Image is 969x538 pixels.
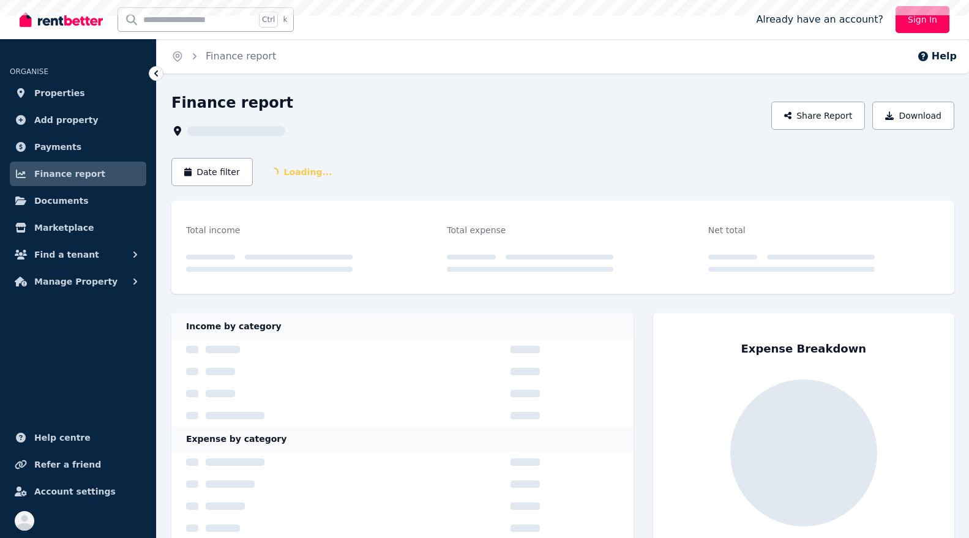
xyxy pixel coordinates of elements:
div: Total income [186,223,353,237]
a: Payments [10,135,146,159]
a: Properties [10,81,146,105]
h1: Finance report [171,93,293,113]
a: Sign In [896,6,949,33]
a: Documents [10,189,146,213]
span: Marketplace [34,220,94,235]
span: Refer a friend [34,457,101,472]
div: Expense Breakdown [741,340,866,357]
span: Payments [34,140,81,154]
span: Help centre [34,430,91,445]
button: Find a tenant [10,242,146,267]
button: Manage Property [10,269,146,294]
a: Add property [10,108,146,132]
a: Finance report [10,162,146,186]
div: Total expense [447,223,613,237]
span: Already have an account? [756,12,883,27]
span: Properties [34,86,85,100]
span: Ctrl [259,12,278,28]
a: Finance report [206,50,276,62]
span: Documents [34,193,89,208]
button: Share Report [771,102,866,130]
span: Add property [34,113,99,127]
span: ORGANISE [10,67,48,76]
button: Date filter [171,158,253,186]
span: Loading... [260,161,342,183]
div: Expense by category [171,427,634,451]
div: Income by category [171,314,634,338]
span: k [283,15,287,24]
div: Net total [708,223,875,237]
span: Find a tenant [34,247,99,262]
button: Help [917,49,957,64]
a: Account settings [10,479,146,504]
img: RentBetter [20,10,103,29]
a: Help centre [10,425,146,450]
nav: Breadcrumb [157,39,291,73]
a: Marketplace [10,215,146,240]
span: Finance report [34,166,105,181]
span: Manage Property [34,274,118,289]
span: Account settings [34,484,116,499]
a: Refer a friend [10,452,146,477]
button: Download [872,102,954,130]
